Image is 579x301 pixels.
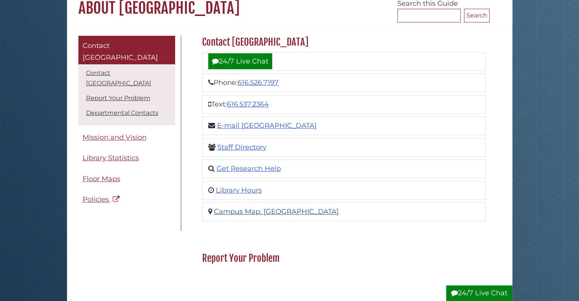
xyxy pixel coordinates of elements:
[78,36,175,212] div: Guide Pages
[83,133,147,142] span: Mission and Vision
[86,94,150,102] a: Report Your Problem
[78,191,175,208] a: Policies
[78,170,175,188] a: Floor Maps
[83,175,120,183] span: Floor Maps
[83,41,158,62] span: Contact [GEOGRAPHIC_DATA]
[202,95,486,114] li: Text:
[216,186,262,194] a: Library Hours
[227,100,269,108] a: 616.537.2364
[86,69,151,87] a: Contact [GEOGRAPHIC_DATA]
[202,73,486,92] li: Phone:
[86,109,158,116] a: Departmental Contacts
[217,164,281,173] a: Get Research Help
[238,78,279,87] a: 616.526.7197
[78,150,175,167] a: Library Statistics
[83,154,139,162] span: Library Statistics
[214,207,339,216] a: Campus Map: [GEOGRAPHIC_DATA]
[198,252,490,264] h2: Report Your Problem
[208,53,272,69] a: 24/7 Live Chat
[464,9,490,22] button: Search
[83,195,109,204] span: Policies
[446,285,512,301] button: 24/7 Live Chat
[198,36,490,48] h2: Contact [GEOGRAPHIC_DATA]
[78,36,175,64] a: Contact [GEOGRAPHIC_DATA]
[78,129,175,146] a: Mission and Vision
[217,143,266,151] a: Staff Directory
[217,121,317,130] a: E-mail [GEOGRAPHIC_DATA]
